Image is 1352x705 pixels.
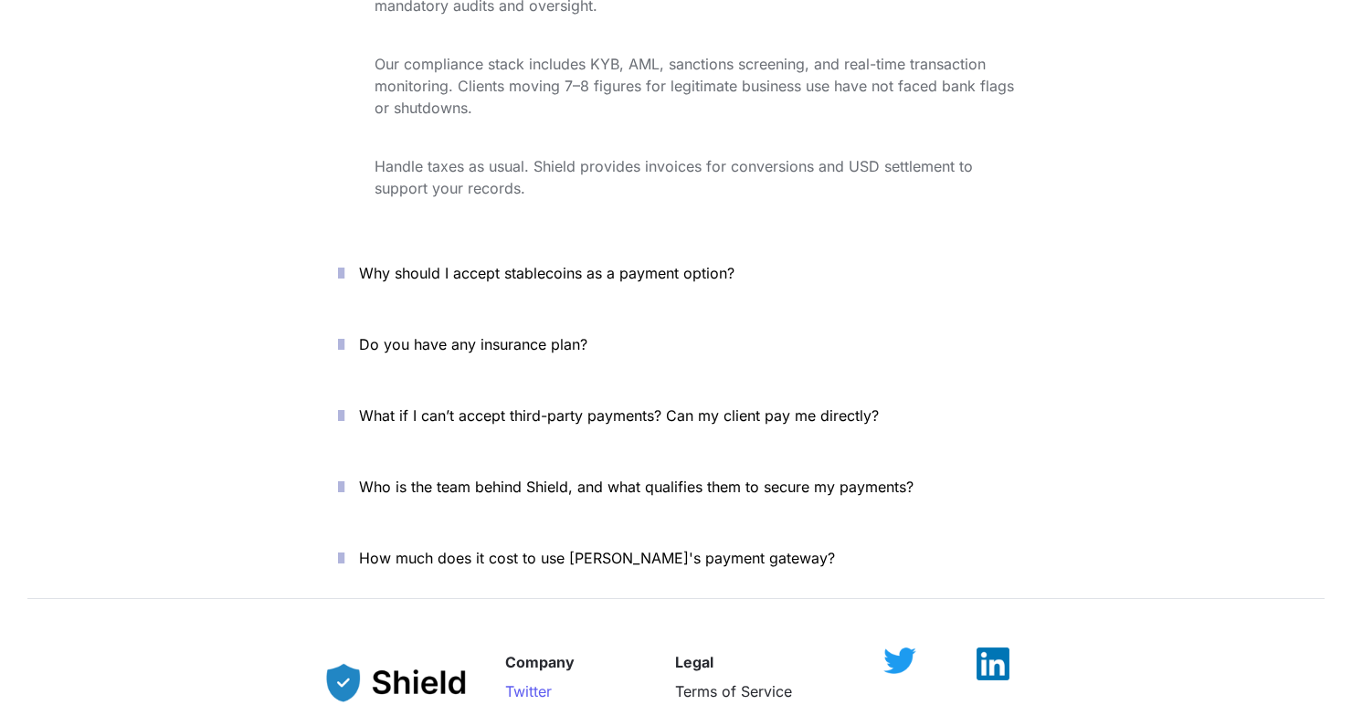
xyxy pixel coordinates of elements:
span: Why should I accept stablecoins as a payment option? [359,264,734,282]
span: Do you have any insurance plan? [359,335,587,353]
button: How much does it cost to use [PERSON_NAME]'s payment gateway? [311,530,1041,586]
button: Do you have any insurance plan? [311,316,1041,373]
span: Our compliance stack includes KYB, AML, sanctions screening, and real-time transaction monitoring... [375,55,1019,117]
span: What if I can’t accept third-party payments? Can my client pay me directly? [359,406,879,425]
strong: Legal [675,653,713,671]
span: Handle taxes as usual. Shield provides invoices for conversions and USD settlement to support you... [375,157,977,197]
span: Who is the team behind Shield, and what qualifies them to secure my payments? [359,478,914,496]
button: Who is the team behind Shield, and what qualifies them to secure my payments? [311,458,1041,515]
span: How much does it cost to use [PERSON_NAME]'s payment gateway? [359,549,835,567]
a: Twitter [505,682,552,700]
a: Terms of Service [675,682,792,700]
button: Why should I accept stablecoins as a payment option? [311,245,1041,301]
button: What if I can’t accept third-party payments? Can my client pay me directly? [311,387,1041,444]
strong: Company [505,653,575,671]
